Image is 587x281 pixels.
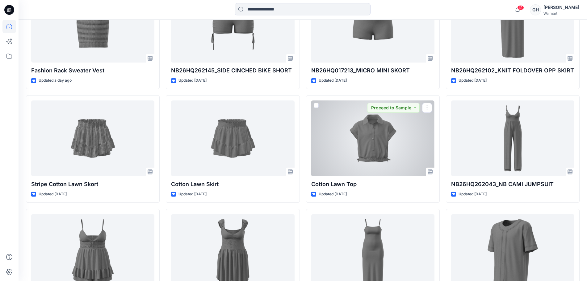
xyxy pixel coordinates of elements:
[319,77,347,84] p: Updated [DATE]
[459,77,487,84] p: Updated [DATE]
[530,4,541,15] div: GH
[451,66,574,75] p: NB26HQ262102_KNIT FOLDOVER OPP SKIRT
[319,191,347,198] p: Updated [DATE]
[311,100,434,176] a: Cotton Lawn Top
[178,191,207,198] p: Updated [DATE]
[311,180,434,189] p: Cotton Lawn Top
[517,5,524,10] span: 41
[31,180,154,189] p: Stripe Cotton Lawn Skort
[311,66,434,75] p: NB26HQ017213_MICRO MINI SKORT
[31,100,154,176] a: Stripe Cotton Lawn Skort
[39,77,72,84] p: Updated a day ago
[171,100,294,176] a: Cotton Lawn Skirt
[451,180,574,189] p: NB26HQ262043_NB CAMI JUMPSUIT
[459,191,487,198] p: Updated [DATE]
[39,191,67,198] p: Updated [DATE]
[178,77,207,84] p: Updated [DATE]
[451,100,574,176] a: NB26HQ262043_NB CAMI JUMPSUIT
[543,4,579,11] div: [PERSON_NAME]
[171,66,294,75] p: NB26HQ262145_SIDE CINCHED BIKE SHORT
[543,11,579,16] div: Walmart
[171,180,294,189] p: Cotton Lawn Skirt
[31,66,154,75] p: Fashion Rack Sweater Vest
